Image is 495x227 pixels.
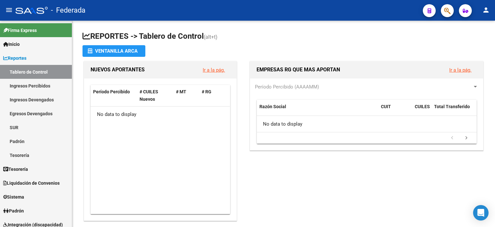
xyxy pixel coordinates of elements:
[140,89,158,102] span: # CUILES Nuevos
[91,67,145,73] span: NUEVOS APORTANTES
[446,135,458,142] a: go to previous page
[255,84,319,90] span: Período Percibido (AAAAMM)
[257,67,340,73] span: EMPRESAS RG QUE MAS APORTAN
[137,85,174,106] datatable-header-cell: # CUILES Nuevos
[434,104,470,109] span: Total Transferido
[176,89,186,94] span: # MT
[173,85,199,106] datatable-header-cell: # MT
[3,166,28,173] span: Tesorería
[3,27,37,34] span: Firma Express
[204,34,218,40] span: (alt+t)
[82,45,145,57] button: Ventanilla ARCA
[3,41,20,48] span: Inicio
[415,104,430,109] span: CUILES
[482,6,490,14] mat-icon: person
[198,64,230,76] button: Ir a la pág.
[381,104,391,109] span: CUIT
[444,64,477,76] button: Ir a la pág.
[88,45,140,57] div: Ventanilla ARCA
[432,100,477,121] datatable-header-cell: Total Transferido
[3,55,26,62] span: Reportes
[51,3,85,17] span: - Federada
[3,207,24,214] span: Padrón
[378,100,412,121] datatable-header-cell: CUIT
[3,193,24,201] span: Sistema
[91,85,137,106] datatable-header-cell: Período Percibido
[257,100,378,121] datatable-header-cell: Razón Social
[82,31,485,42] h1: REPORTES -> Tablero de Control
[257,116,477,132] div: No data to display
[199,85,225,106] datatable-header-cell: # RG
[259,104,286,109] span: Razón Social
[5,6,13,14] mat-icon: menu
[3,180,60,187] span: Liquidación de Convenios
[412,100,432,121] datatable-header-cell: CUILES
[203,67,225,73] a: Ir a la pág.
[449,67,471,73] a: Ir a la pág.
[460,135,472,142] a: go to next page
[91,107,230,123] div: No data to display
[93,89,130,94] span: Período Percibido
[202,89,211,94] span: # RG
[473,205,489,221] div: Open Intercom Messenger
